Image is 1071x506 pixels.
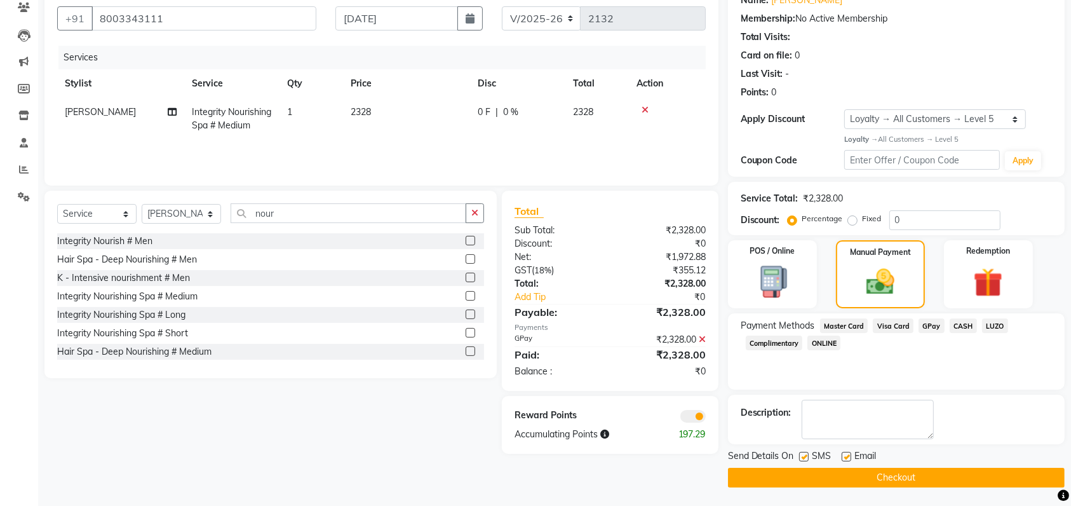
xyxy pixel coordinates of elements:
[57,6,93,31] button: +91
[610,333,715,346] div: ₹2,328.00
[750,245,795,257] label: POS / Online
[1005,151,1041,170] button: Apply
[628,291,715,304] div: ₹0
[802,213,843,224] label: Percentage
[741,86,769,99] div: Points:
[91,6,316,31] input: Search by Name/Mobile/Email/Code
[505,347,610,362] div: Paid:
[610,365,715,378] div: ₹0
[505,224,610,237] div: Sub Total:
[746,336,803,350] span: Complimentary
[795,49,800,62] div: 0
[610,304,715,320] div: ₹2,328.00
[850,247,911,258] label: Manual Payment
[812,449,832,465] span: SMS
[919,318,945,333] span: GPay
[57,235,152,248] div: Integrity Nourish # Men
[573,106,593,118] span: 2328
[534,265,551,275] span: 18%
[505,291,628,304] a: Add Tip
[741,406,791,420] div: Description:
[663,428,715,441] div: 197.29
[772,86,777,99] div: 0
[505,365,610,378] div: Balance :
[844,134,1052,145] div: All Customers → Level 5
[804,192,844,205] div: ₹2,328.00
[741,113,844,126] div: Apply Discount
[57,271,190,285] div: K - Intensive nourishment # Men
[610,237,715,250] div: ₹0
[57,253,197,266] div: Hair Spa - Deep Nourishing # Men
[610,347,715,362] div: ₹2,328.00
[65,106,136,118] span: [PERSON_NAME]
[629,69,706,98] th: Action
[515,322,706,333] div: Payments
[855,449,877,465] span: Email
[505,333,610,346] div: GPay
[503,106,518,119] span: 0 %
[58,46,715,69] div: Services
[515,205,544,218] span: Total
[741,192,798,205] div: Service Total:
[343,69,470,98] th: Price
[844,135,878,144] strong: Loyalty →
[964,264,1012,301] img: _gift.svg
[858,266,903,298] img: _cash.svg
[478,106,490,119] span: 0 F
[505,250,610,264] div: Net:
[950,318,977,333] span: CASH
[807,336,840,350] span: ONLINE
[820,318,868,333] span: Master Card
[610,250,715,264] div: ₹1,972.88
[844,150,1000,170] input: Enter Offer / Coupon Code
[786,67,790,81] div: -
[505,277,610,291] div: Total:
[863,213,882,224] label: Fixed
[728,449,794,465] span: Send Details On
[741,67,783,81] div: Last Visit:
[470,69,565,98] th: Disc
[982,318,1008,333] span: LUZO
[505,428,663,441] div: Accumulating Points
[610,264,715,277] div: ₹355.12
[873,318,913,333] span: Visa Card
[231,203,466,223] input: Search or Scan
[351,106,371,118] span: 2328
[505,237,610,250] div: Discount:
[741,319,815,332] span: Payment Methods
[610,224,715,237] div: ₹2,328.00
[610,277,715,291] div: ₹2,328.00
[515,264,532,276] span: GST
[741,31,791,44] div: Total Visits:
[748,264,796,299] img: _pos-terminal.svg
[741,214,780,227] div: Discount:
[57,69,184,98] th: Stylist
[565,69,629,98] th: Total
[192,106,271,131] span: Integrity Nourishing Spa # Medium
[505,409,610,423] div: Reward Points
[505,304,610,320] div: Payable:
[57,327,188,340] div: Integrity Nourishing Spa # Short
[184,69,280,98] th: Service
[741,12,796,25] div: Membership:
[495,106,498,119] span: |
[966,245,1010,257] label: Redemption
[57,290,198,303] div: Integrity Nourishing Spa # Medium
[57,308,185,322] div: Integrity Nourishing Spa # Long
[505,264,610,277] div: ( )
[280,69,343,98] th: Qty
[741,154,844,167] div: Coupon Code
[287,106,292,118] span: 1
[741,12,1052,25] div: No Active Membership
[741,49,793,62] div: Card on file:
[728,468,1065,488] button: Checkout
[57,345,212,359] div: Hair Spa - Deep Nourishing # Medium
